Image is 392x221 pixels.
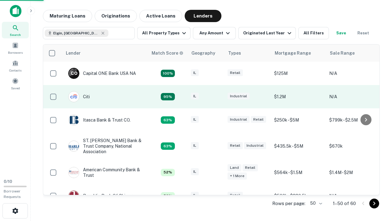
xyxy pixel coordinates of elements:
[2,75,29,92] a: Saved
[69,167,79,178] img: picture
[139,10,182,22] button: Active Loans
[308,199,323,208] div: 50
[68,91,90,102] div: Citi
[161,169,175,176] div: Capitalize uses an advanced AI algorithm to match your search with the best lender. The match sco...
[62,45,148,62] th: Lender
[228,164,241,171] div: Land
[68,138,142,155] div: ST. [PERSON_NAME] Bank & Trust Company, National Association
[66,49,81,57] div: Lender
[161,70,175,77] div: Capitalize uses an advanced AI algorithm to match your search with the best lender. The match sco...
[191,142,199,149] div: IL
[53,30,99,36] span: Elgin, [GEOGRAPHIC_DATA], [GEOGRAPHIC_DATA]
[326,45,381,62] th: Sale Range
[228,116,250,123] div: Industrial
[271,161,326,184] td: $564k - $1.5M
[161,93,175,100] div: Capitalize uses an advanced AI algorithm to match your search with the best lender. The match sco...
[4,179,12,184] span: 0 / 10
[2,40,29,56] a: Borrowers
[353,27,373,39] button: Reset
[148,45,188,62] th: Capitalize uses an advanced AI algorithm to match your search with the best lender. The match sco...
[152,50,182,56] h6: Match Score
[271,132,326,161] td: $435.5k - $5M
[152,50,183,56] div: Capitalize uses an advanced AI algorithm to match your search with the best lender. The match sco...
[161,116,175,124] div: Capitalize uses an advanced AI algorithm to match your search with the best lender. The match sco...
[326,184,381,207] td: N/A
[137,27,190,39] button: All Property Types
[10,5,21,17] img: capitalize-icon.png
[2,22,29,38] a: Search
[95,10,137,22] button: Originations
[275,49,311,57] div: Mortgage Range
[271,108,326,132] td: $250k - $5M
[326,62,381,85] td: N/A
[69,141,79,151] img: picture
[326,85,381,108] td: N/A
[326,161,381,184] td: $1.4M - $2M
[185,10,221,22] button: Lenders
[188,45,224,62] th: Geography
[43,10,92,22] button: Maturing Loans
[326,108,381,132] td: $799k - $2.5M
[191,93,199,100] div: IL
[68,190,135,201] div: Republic Bank Of Chicago
[333,200,356,207] p: 1–50 of 60
[228,192,243,199] div: Retail
[10,32,21,37] span: Search
[191,49,215,57] div: Geography
[69,115,79,125] img: picture
[8,50,23,55] span: Borrowers
[369,199,379,208] button: Go to next page
[69,91,79,102] img: picture
[228,69,243,76] div: Retail
[228,49,241,57] div: Types
[244,142,266,149] div: Industrial
[271,62,326,85] td: $125M
[9,68,21,73] span: Contacts
[243,164,258,171] div: Retail
[228,142,243,149] div: Retail
[4,189,21,199] span: Borrower Requests
[191,168,199,175] div: IL
[326,132,381,161] td: $670k
[2,57,29,74] a: Contacts
[228,173,247,180] div: + 1 more
[361,172,392,201] iframe: Chat Widget
[161,192,175,200] div: Capitalize uses an advanced AI algorithm to match your search with the best lender. The match sco...
[228,93,250,100] div: Industrial
[193,27,236,39] button: Any Amount
[68,114,130,126] div: Itasca Bank & Trust CO.
[191,69,199,76] div: IL
[251,116,266,123] div: Retail
[243,29,293,37] div: Originated Last Year
[331,27,351,39] button: Save your search to get updates of matches that match your search criteria.
[272,200,305,207] p: Rows per page:
[238,27,296,39] button: Originated Last Year
[271,45,326,62] th: Mortgage Range
[11,86,20,91] span: Saved
[71,70,77,77] p: C O
[68,68,136,79] div: Capital ONE Bank USA NA
[161,142,175,150] div: Capitalize uses an advanced AI algorithm to match your search with the best lender. The match sco...
[271,184,326,207] td: $500k - $880.5k
[224,45,271,62] th: Types
[68,167,142,178] div: American Community Bank & Trust
[69,191,79,201] img: picture
[191,116,199,123] div: IL
[330,49,355,57] div: Sale Range
[271,85,326,108] td: $1.2M
[298,27,329,39] button: All Filters
[191,192,199,199] div: IL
